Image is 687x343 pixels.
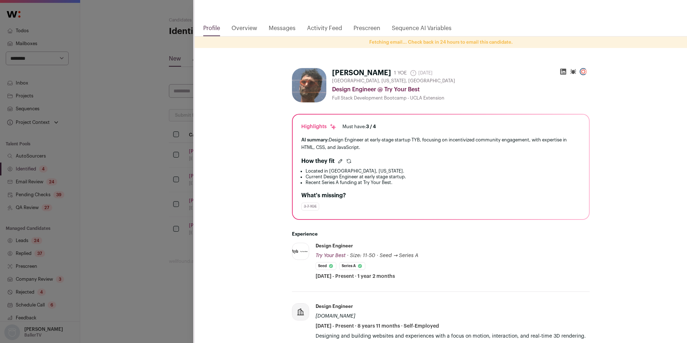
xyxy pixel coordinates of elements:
img: company-logo-placeholder-414d4e2ec0e2ddebbe968bf319fdfe5acfe0c9b87f798d344e800bc9a89632a0.png [292,304,309,320]
p: Fetching email... Check back in 24 hours to email this candidate. [195,39,687,45]
span: [DATE] - Present · 1 year 2 months [316,273,395,280]
div: Design Engineer at early-stage startup TYB, focusing on incentivized community engagement, with e... [301,136,580,151]
span: [GEOGRAPHIC_DATA], [US_STATE], [GEOGRAPHIC_DATA] [332,78,455,84]
div: 1 YOE [394,69,407,77]
a: Messages [269,24,296,36]
div: 3-7 YOE [301,203,319,211]
a: Activity Feed [307,24,342,36]
h2: How they fit [301,157,335,165]
div: Design Engineer [316,243,353,249]
a: Profile [203,24,220,36]
a: Overview [232,24,257,36]
span: 3 / 4 [366,124,376,129]
div: Design Engineer [316,303,353,310]
div: Full Stack Development Bootcamp - UCLA Extension [332,95,590,101]
div: Must have: [342,124,376,130]
li: Located in [GEOGRAPHIC_DATA], [US_STATE]. [306,168,580,174]
img: eeb2cf396ac1c525b2756623d44cb031c8af4fe514eca3b1dcd82b92836a7363.jpg [292,68,326,102]
span: [DOMAIN_NAME] [316,314,355,319]
div: Design Engineer @ Try Your Best [332,85,590,94]
li: Recent Series A funding at Try Your Best. [306,180,580,185]
span: · Size: 11-50 [347,253,375,258]
a: Sequence AI Variables [392,24,452,36]
p: Designing and building websites and experiences with a focus on motion, interaction, and real-tim... [316,333,590,340]
li: Current Design Engineer at early stage startup. [306,174,580,180]
a: Prescreen [354,24,380,36]
h2: Experience [292,231,590,237]
li: Seed [316,262,336,270]
li: Series A [339,262,365,270]
img: 9cdc4c4a68aef614114f5e8f439750216f92c6c3634c5dcb24f3d2016c186396.png [292,249,309,254]
span: [DATE] [410,69,433,77]
h1: [PERSON_NAME] [332,68,391,78]
span: [DATE] - Present · 8 years 11 months · Self-Employed [316,323,439,330]
span: Try Your Best [316,253,346,258]
span: · [377,252,378,259]
div: Highlights [301,123,337,130]
h2: What's missing? [301,191,580,200]
span: Seed → Series A [380,253,418,258]
span: AI summary: [301,137,329,142]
